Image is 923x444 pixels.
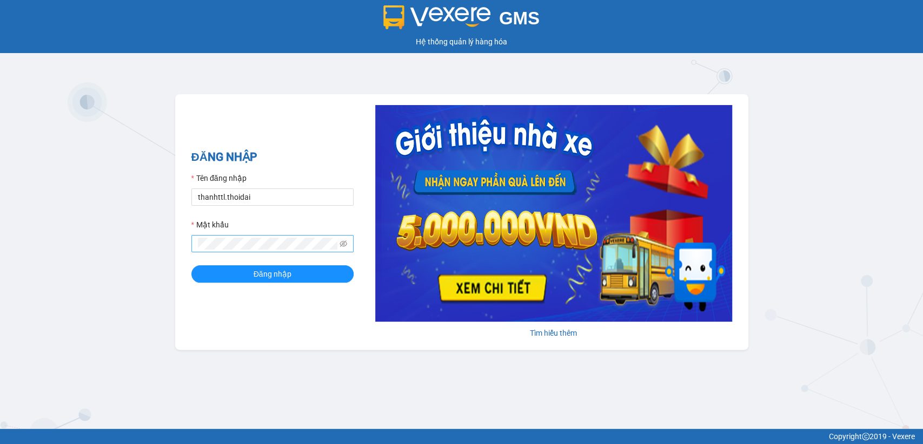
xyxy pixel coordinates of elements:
input: Mật khẩu [198,238,337,250]
input: Tên đăng nhập [191,188,354,206]
a: GMS [383,16,540,25]
img: logo 2 [383,5,490,29]
span: Đăng nhập [254,268,291,280]
button: Đăng nhập [191,265,354,283]
span: GMS [499,8,540,28]
label: Mật khẩu [191,219,229,231]
label: Tên đăng nhập [191,172,247,184]
div: Tìm hiểu thêm [375,327,732,339]
h2: ĐĂNG NHẬP [191,148,354,166]
div: Hệ thống quản lý hàng hóa [3,36,920,48]
span: eye-invisible [340,240,347,247]
div: Copyright 2019 - Vexere [8,430,915,442]
img: banner-0 [375,105,732,322]
span: copyright [862,433,869,440]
